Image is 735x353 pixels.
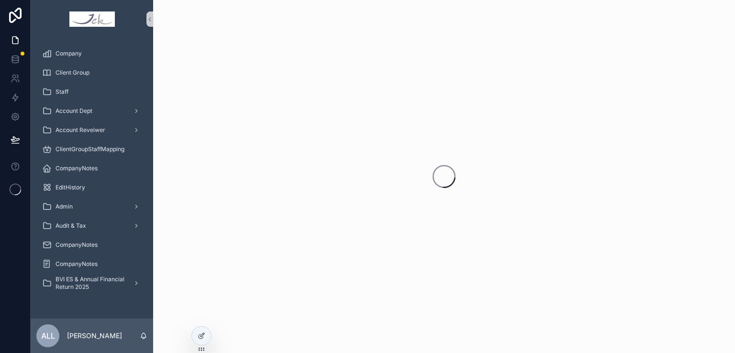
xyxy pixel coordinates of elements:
[56,107,92,115] span: Account Dept
[36,236,147,254] a: CompanyNotes
[56,126,105,134] span: Account Reveiwer
[56,184,85,191] span: EditHistory
[56,203,73,210] span: Admin
[41,330,55,342] span: ALL
[36,141,147,158] a: ClientGroupStaffMapping
[67,331,122,341] p: [PERSON_NAME]
[36,255,147,273] a: CompanyNotes
[69,11,115,27] img: App logo
[56,260,98,268] span: CompanyNotes
[36,121,147,139] a: Account Reveiwer
[31,38,153,304] div: scrollable content
[36,83,147,100] a: Staff
[36,275,147,292] a: BVI ES & Annual Financial Return 2025
[36,45,147,62] a: Company
[56,241,98,249] span: CompanyNotes
[36,179,147,196] a: EditHistory
[36,102,147,120] a: Account Dept
[56,69,89,77] span: Client Group
[36,160,147,177] a: CompanyNotes
[56,222,86,230] span: Audit & Tax
[36,198,147,215] a: Admin
[36,217,147,234] a: Audit & Tax
[56,88,68,96] span: Staff
[56,276,125,291] span: BVI ES & Annual Financial Return 2025
[56,165,98,172] span: CompanyNotes
[36,64,147,81] a: Client Group
[56,50,82,57] span: Company
[56,145,124,153] span: ClientGroupStaffMapping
